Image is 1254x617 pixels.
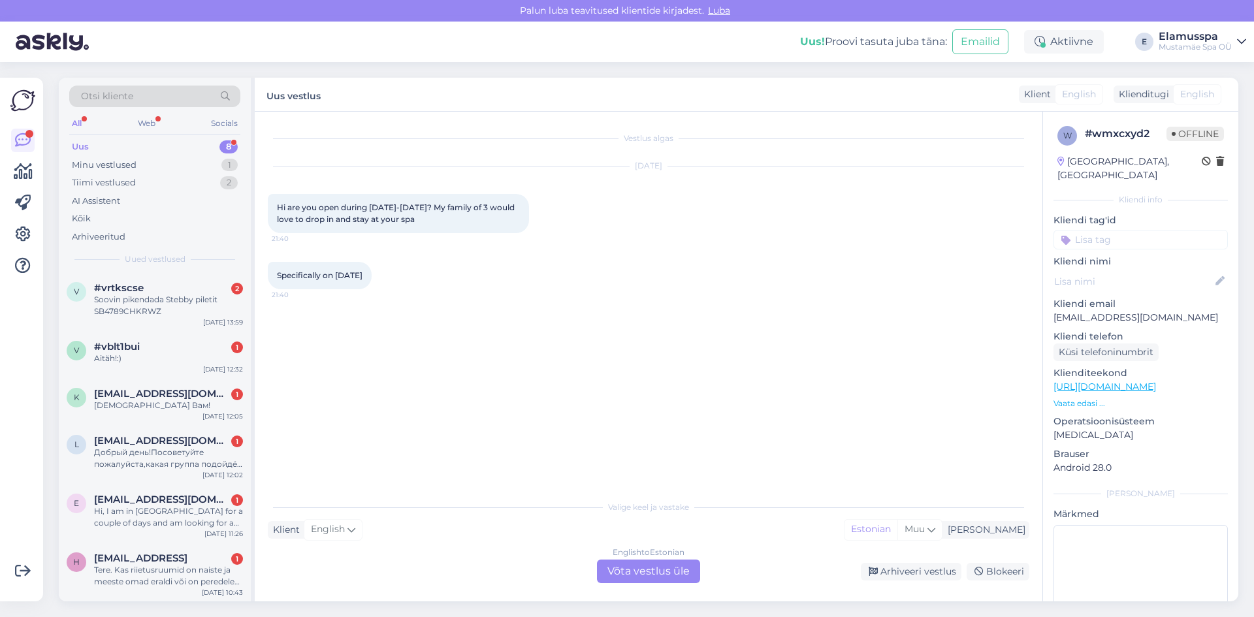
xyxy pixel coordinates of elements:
p: Märkmed [1053,507,1228,521]
div: 1 [231,494,243,506]
span: 21:40 [272,234,321,244]
span: l [74,439,79,449]
div: Blokeeri [967,563,1029,580]
div: 2 [231,283,243,294]
div: Mustamäe Spa OÜ [1159,42,1232,52]
span: Hi are you open during [DATE]-[DATE]? My family of 3 would love to drop in and stay at your spa [277,202,517,224]
div: [DATE] 12:02 [202,470,243,480]
span: h [73,557,80,567]
div: Klient [268,523,300,537]
span: k [74,392,80,402]
p: Klienditeekond [1053,366,1228,380]
span: v [74,345,79,355]
div: Valige keel ja vastake [268,501,1029,513]
div: 8 [219,140,238,153]
div: Aitäh!:) [94,353,243,364]
div: 1 [231,341,243,353]
label: Uus vestlus [266,86,321,103]
div: Tiimi vestlused [72,176,136,189]
span: v [74,287,79,296]
div: [DATE] 10:43 [202,588,243,597]
span: 21:40 [272,290,321,300]
div: Soovin pikendada Stebby piletit SB4789CHKRWZ [94,294,243,317]
p: [EMAIL_ADDRESS][DOMAIN_NAME] [1053,311,1228,324]
p: Android 28.0 [1053,461,1228,475]
div: 2 [220,176,238,189]
p: Operatsioonisüsteem [1053,415,1228,428]
a: [URL][DOMAIN_NAME] [1053,381,1156,392]
span: w [1063,131,1072,140]
span: Uued vestlused [125,253,185,265]
div: [DATE] 12:05 [202,411,243,421]
div: [DATE] 13:59 [203,317,243,327]
div: Aktiivne [1024,30,1104,54]
div: [PERSON_NAME] [1053,488,1228,499]
div: 1 [231,388,243,400]
div: English to Estonian [613,546,684,558]
div: Kõik [72,212,91,225]
input: Lisa nimi [1054,274,1213,289]
div: Klienditugi [1114,87,1169,101]
span: e [74,498,79,508]
span: Specifically on [DATE] [277,270,362,280]
div: [DATE] 11:26 [204,529,243,539]
div: [GEOGRAPHIC_DATA], [GEOGRAPHIC_DATA] [1057,155,1202,182]
div: E [1135,33,1153,51]
span: English [1062,87,1096,101]
div: Proovi tasuta juba täna: [800,34,947,50]
p: Kliendi tag'id [1053,214,1228,227]
p: [MEDICAL_DATA] [1053,428,1228,442]
div: Hi, I am in [GEOGRAPHIC_DATA] for a couple of days and am looking for a spa and maybe a treatment... [94,505,243,529]
div: Добрый день!Посоветуйте пожалуйста,какая группа подойдёт ,артроз 3 степени для суставов.Плавать н... [94,447,243,470]
div: 1 [231,553,243,565]
span: hlindpere@gmail.comh [94,552,187,564]
div: Klient [1019,87,1051,101]
div: Minu vestlused [72,159,137,172]
div: Socials [208,115,240,132]
img: Askly Logo [10,88,35,113]
span: ljuem@hotmail.com [94,435,230,447]
p: Kliendi nimi [1053,255,1228,268]
p: Brauser [1053,447,1228,461]
span: Luba [704,5,734,16]
span: Offline [1166,127,1224,141]
span: elilof13@gmail.com [94,494,230,505]
span: English [311,522,345,537]
span: Muu [905,523,925,535]
span: #vblt1bui [94,341,140,353]
b: Uus! [800,35,825,48]
p: Kliendi telefon [1053,330,1228,343]
div: Vestlus algas [268,133,1029,144]
div: Estonian [844,520,897,539]
div: [PERSON_NAME] [942,523,1025,537]
div: [DATE] 12:32 [203,364,243,374]
div: Arhiveeritud [72,230,125,244]
div: Võta vestlus üle [597,560,700,583]
button: Emailid [952,29,1008,54]
span: #vrtkscse [94,282,144,294]
div: Uus [72,140,89,153]
div: 1 [221,159,238,172]
div: Arhiveeri vestlus [861,563,961,580]
p: Vaata edasi ... [1053,398,1228,409]
span: krista24@list.ru [94,388,230,400]
div: Tere. Kas riietusruumid on naiste ja meeste omad eraldi või on peredele ka ühiseid riietusruume? [94,564,243,588]
div: Web [135,115,158,132]
a: ElamusspaMustamäe Spa OÜ [1159,31,1246,52]
div: 1 [231,435,243,447]
p: Kliendi email [1053,297,1228,311]
div: AI Assistent [72,195,120,208]
input: Lisa tag [1053,230,1228,249]
div: Elamusspa [1159,31,1232,42]
div: [DATE] [268,160,1029,172]
span: English [1180,87,1214,101]
div: [DEMOGRAPHIC_DATA] Вам! [94,400,243,411]
div: All [69,115,84,132]
div: Küsi telefoninumbrit [1053,343,1159,361]
div: # wmxcxyd2 [1085,126,1166,142]
span: Otsi kliente [81,89,133,103]
div: Kliendi info [1053,194,1228,206]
